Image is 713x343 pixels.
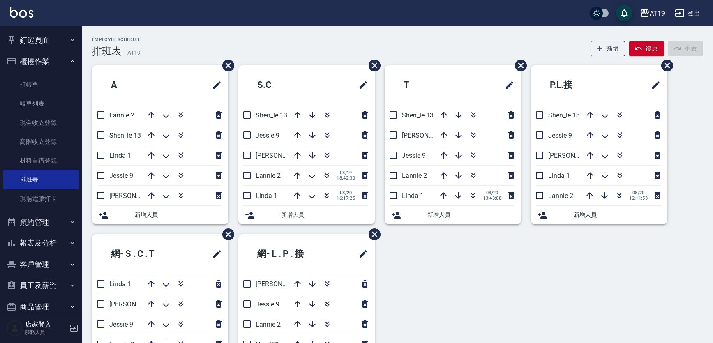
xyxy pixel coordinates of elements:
[3,170,79,189] a: 排班表
[3,113,79,132] a: 現金收支登錄
[10,7,33,18] img: Logo
[3,94,79,113] a: 帳單列表
[391,70,461,100] h2: T
[256,111,287,119] span: Shen_le 13
[3,151,79,170] a: 材料自購登錄
[574,211,661,219] span: 新增人員
[500,75,515,95] span: 修改班表的標題
[548,111,580,119] span: Shen_le 13
[3,254,79,275] button: 客戶管理
[256,192,277,200] span: Linda 1
[337,170,355,175] span: 08/19
[671,6,703,21] button: 登出
[483,190,501,196] span: 08/20
[548,131,572,139] span: Jessie 9
[281,211,368,219] span: 新增人員
[337,190,355,196] span: 08/20
[646,75,661,95] span: 修改班表的標題
[402,131,457,139] span: [PERSON_NAME] 6
[25,320,67,329] h5: 店家登入
[109,280,131,288] span: Linda 1
[629,196,648,201] span: 12:11:53
[92,206,228,224] div: 新增人員
[591,41,625,56] button: 新增
[25,329,67,336] p: 服務人員
[362,53,382,78] span: 刪除班表
[402,152,426,159] span: Jessie 9
[616,5,632,21] button: save
[337,196,355,201] span: 16:17:25
[122,48,141,57] h6: — AT19
[207,244,222,264] span: 修改班表的標題
[245,239,335,269] h2: 網- L . P . 接
[109,131,141,139] span: Shen_le 13
[256,131,279,139] span: Jessie 9
[3,75,79,94] a: 打帳單
[135,211,222,219] span: 新增人員
[548,192,573,200] span: Lannie 2
[256,172,281,180] span: Lannie 2
[531,206,667,224] div: 新增人員
[245,70,318,100] h2: S.C
[109,300,164,308] span: [PERSON_NAME] 6
[3,212,79,233] button: 預約管理
[3,189,79,208] a: 現場電腦打卡
[509,53,528,78] span: 刪除班表
[256,152,310,159] span: [PERSON_NAME] 6
[109,111,134,119] span: Lannie 2
[256,280,310,288] span: [PERSON_NAME] 6
[402,111,434,119] span: Shen_le 13
[402,172,427,180] span: Lannie 2
[99,70,168,100] h2: A
[99,239,187,269] h2: 網- S . C . T
[92,37,141,42] h2: Employee Schedule
[3,233,79,254] button: 報表及分析
[3,51,79,72] button: 櫃檯作業
[3,30,79,51] button: 釘選頁面
[637,5,668,22] button: AT19
[538,70,615,100] h2: P.L.接
[483,196,501,201] span: 13:43:08
[256,300,279,308] span: Jessie 9
[216,53,235,78] span: 刪除班表
[629,190,648,196] span: 08/20
[109,192,164,200] span: [PERSON_NAME] 6
[337,175,355,181] span: 18:42:30
[109,172,133,180] span: Jessie 9
[629,41,664,56] button: 復原
[650,8,665,18] div: AT19
[92,46,122,57] h3: 排班表
[362,222,382,246] span: 刪除班表
[207,75,222,95] span: 修改班表的標題
[548,172,570,180] span: Linda 1
[7,320,23,336] img: Person
[3,275,79,296] button: 員工及薪資
[548,152,603,159] span: [PERSON_NAME] 6
[385,206,521,224] div: 新增人員
[3,296,79,318] button: 商品管理
[3,132,79,151] a: 高階收支登錄
[109,320,133,328] span: Jessie 9
[353,244,368,264] span: 修改班表的標題
[256,320,281,328] span: Lannie 2
[216,222,235,246] span: 刪除班表
[655,53,674,78] span: 刪除班表
[109,152,131,159] span: Linda 1
[402,192,424,200] span: Linda 1
[353,75,368,95] span: 修改班表的標題
[238,206,375,224] div: 新增人員
[427,211,515,219] span: 新增人員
